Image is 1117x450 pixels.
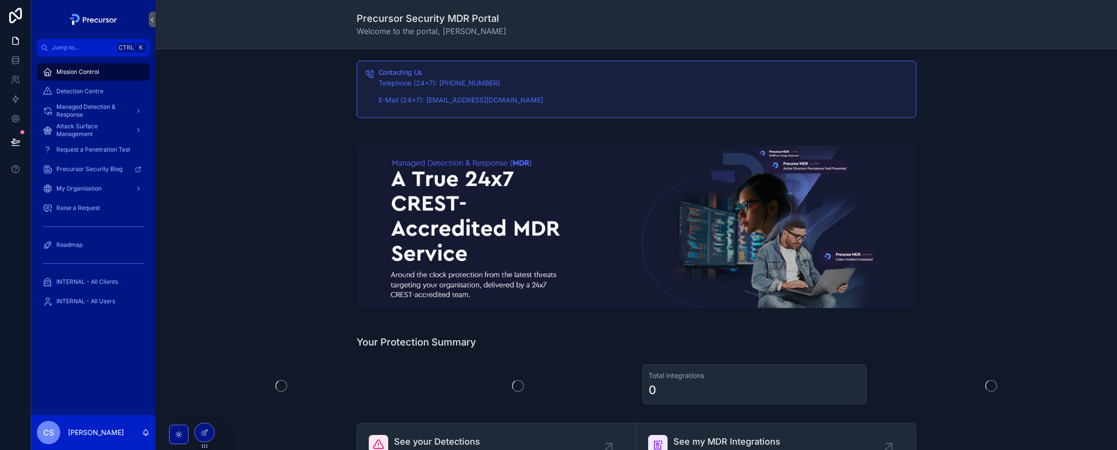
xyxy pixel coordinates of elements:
[56,278,118,286] span: INTERNAL - All Clients
[56,185,102,192] span: My Organisation
[37,63,150,81] a: Mission Control
[37,121,150,139] a: Attack Surface Management
[56,122,127,138] span: Attack Surface Management
[37,199,150,217] a: Raise a Request
[37,102,150,120] a: Managed Detection & Response
[649,382,656,398] div: 0
[56,103,127,119] span: Managed Detection & Response
[378,78,908,106] div: Telephone (24x7): 01912491612 E-Mail (24x7): soc@precursorsecurity.com
[37,273,150,291] a: INTERNAL - All Clients
[37,293,150,310] a: INTERNAL - All Users
[68,428,124,437] p: [PERSON_NAME]
[378,69,908,76] h5: Contacting Us
[37,180,150,197] a: My Organisation
[52,44,114,52] span: Jump to...
[357,25,506,37] span: Welcome to the portal, [PERSON_NAME]
[378,95,908,106] p: E-Mail (24x7): [EMAIL_ADDRESS][DOMAIN_NAME]
[378,78,908,89] p: Telephone (24x7): [PHONE_NUMBER]
[56,297,115,305] span: INTERNAL - All Users
[37,160,150,178] a: Precursor Security Blog
[37,83,150,100] a: Detection Centre
[357,145,916,309] img: 17888-2024-08-22-14_25_07-Picture1.png
[394,435,570,449] span: See your Detections
[37,236,150,254] a: Roadmap
[67,12,120,27] img: App logo
[31,56,155,323] div: scrollable content
[37,39,150,56] button: Jump to...CtrlK
[357,12,506,25] h1: Precursor Security MDR Portal
[673,435,889,449] span: See my MDR Integrations
[56,68,99,76] span: Mission Control
[56,204,100,212] span: Raise a Request
[43,427,54,438] span: CS
[56,87,103,95] span: Detection Centre
[56,241,83,249] span: Roadmap
[118,43,135,52] span: Ctrl
[649,371,861,381] h3: Total Integrations
[137,44,145,52] span: K
[56,165,122,173] span: Precursor Security Blog
[357,335,476,349] h1: Your Protection Summary
[37,141,150,158] a: Request a Penetration Test
[56,146,130,154] span: Request a Penetration Test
